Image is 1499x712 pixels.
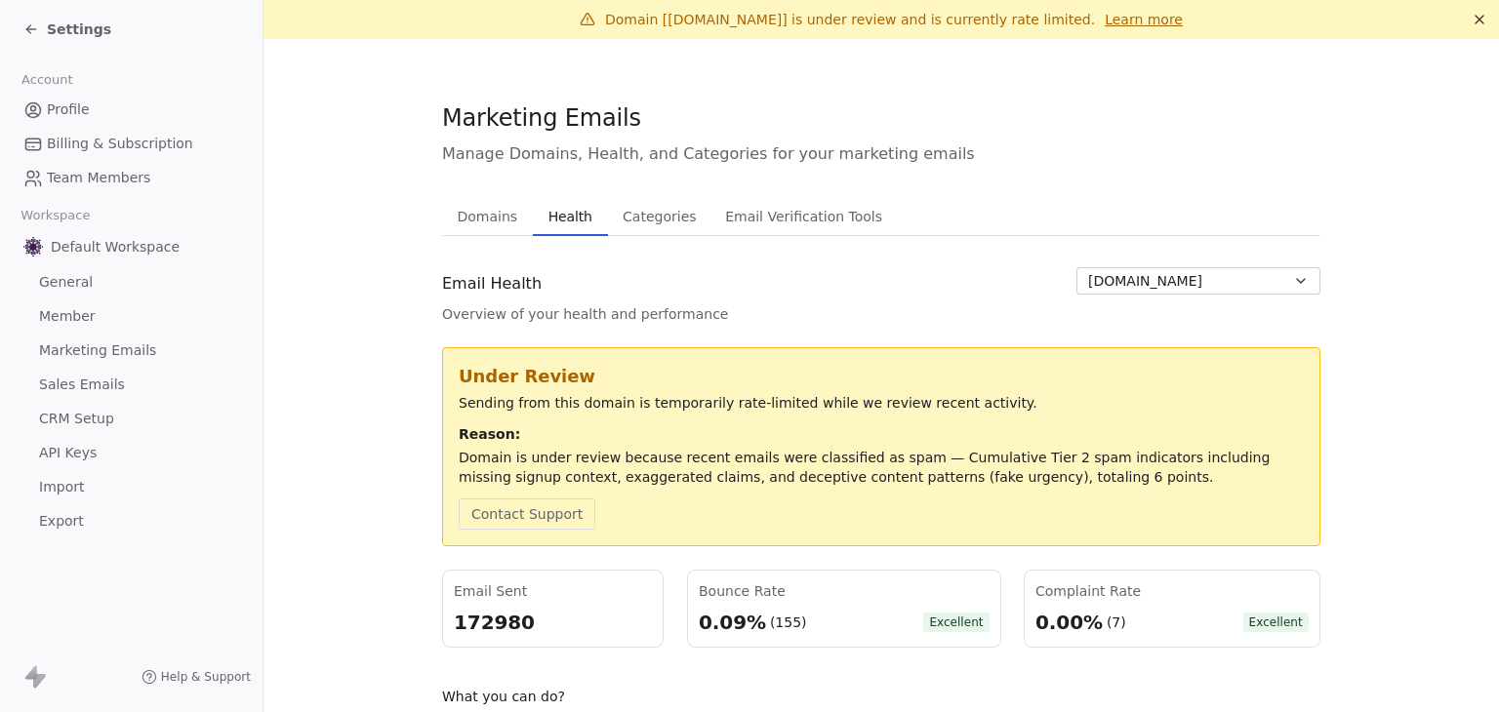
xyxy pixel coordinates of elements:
span: Overview of your health and performance [442,304,728,324]
a: Billing & Subscription [16,128,247,160]
div: 172980 [454,609,652,636]
img: Logo_Properly_Aligned.png [23,237,43,257]
span: Excellent [923,613,989,632]
span: Import [39,477,84,497]
a: Settings [23,20,111,39]
span: Member [39,306,96,327]
span: Settings [47,20,111,39]
div: Sending from this domain is temporarily rate-limited while we review recent activity. [459,393,1304,413]
a: CRM Setup [16,403,247,435]
div: 0.00% [1035,609,1103,636]
div: Under Review [459,364,1304,389]
span: Health [541,203,600,230]
button: Contact Support [459,498,595,530]
div: 0.09% [699,609,766,636]
span: Sales Emails [39,375,125,395]
span: Team Members [47,168,150,188]
a: Marketing Emails [16,335,247,367]
div: What you can do? [442,687,1320,706]
a: Member [16,300,247,333]
span: Workspace [13,201,99,230]
a: Import [16,471,247,503]
span: Marketing Emails [442,103,641,133]
span: Marketing Emails [39,340,156,361]
span: Account [13,65,81,95]
span: Billing & Subscription [47,134,193,154]
div: Domain is under review because recent emails were classified as spam — Cumulative Tier 2 spam ind... [459,448,1304,487]
a: Sales Emails [16,369,247,401]
div: Complaint Rate [1035,581,1309,601]
span: API Keys [39,443,97,463]
span: CRM Setup [39,409,114,429]
a: Learn more [1105,10,1183,29]
span: Manage Domains, Health, and Categories for your marketing emails [442,142,1320,166]
a: API Keys [16,437,247,469]
div: Reason: [459,424,1304,444]
a: Team Members [16,162,247,194]
span: Categories [615,203,704,230]
span: Help & Support [161,669,251,685]
span: Excellent [1243,613,1309,632]
a: Help & Support [142,669,251,685]
a: Profile [16,94,247,126]
span: Email Health [442,272,542,296]
span: Domain [[DOMAIN_NAME]] is under review and is currently rate limited. [605,12,1095,27]
span: Profile [47,99,90,120]
div: (155) [770,613,807,632]
a: Export [16,505,247,537]
span: General [39,272,93,293]
div: (7) [1107,613,1126,632]
span: Domains [450,203,526,230]
span: Export [39,511,84,532]
a: General [16,266,247,298]
span: Email Verification Tools [717,203,890,230]
span: [DOMAIN_NAME] [1088,271,1202,292]
div: Email Sent [454,581,652,601]
span: Default Workspace [51,237,180,257]
div: Bounce Rate [699,581,990,601]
